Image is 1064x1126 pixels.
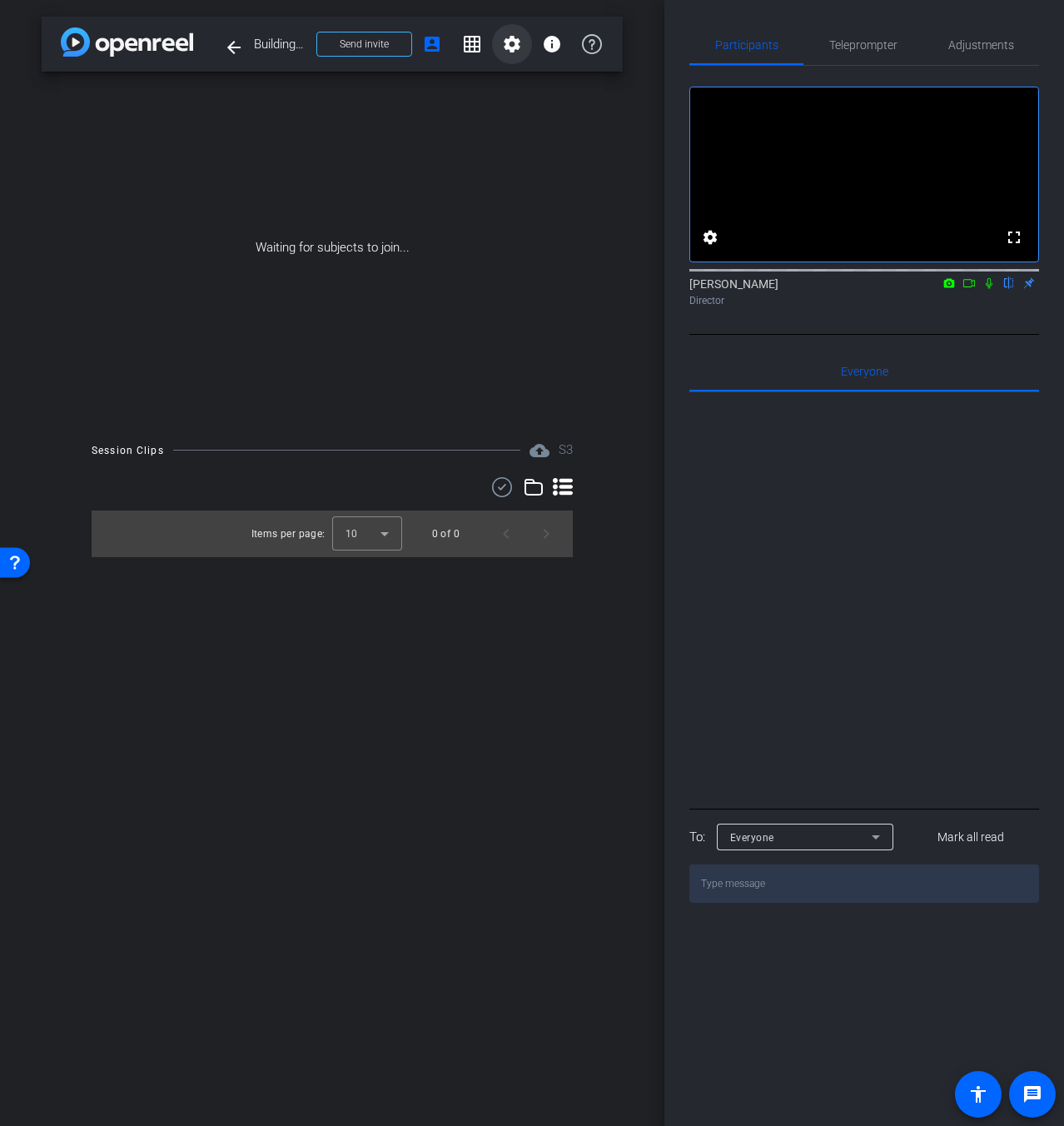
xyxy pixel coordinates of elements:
[948,39,1014,51] span: Adjustments
[432,526,460,542] div: 0 of 0
[462,34,482,54] mat-icon: grid_on
[254,27,306,61] span: Building and Modernizing Data Processing Workloads on Serverless
[559,441,573,460] div: Session clips
[502,34,522,54] mat-icon: settings
[841,366,888,377] span: Everyone
[689,293,1039,308] div: Director
[829,39,897,51] span: Teleprompter
[42,72,623,424] div: Waiting for subjects to join...
[526,514,566,554] button: Next page
[530,441,549,461] mat-icon: cloud_upload
[92,442,164,459] div: Session Clips
[1004,227,1024,247] mat-icon: fullscreen
[689,276,1039,308] div: [PERSON_NAME]
[559,441,573,460] h2: S3
[486,514,526,554] button: Previous page
[700,227,720,247] mat-icon: settings
[689,828,705,847] div: To:
[251,526,326,542] div: Items per page:
[316,32,412,57] button: Send invite
[968,1084,988,1104] mat-icon: accessibility
[999,275,1019,290] mat-icon: flip
[1022,1084,1042,1104] mat-icon: message
[422,34,442,54] mat-icon: account_box
[224,37,244,57] mat-icon: arrow_back
[61,27,193,57] img: app-logo
[903,822,1040,852] button: Mark all read
[530,441,549,461] span: Destinations for your clips
[715,39,778,51] span: Participants
[542,34,562,54] mat-icon: info
[340,37,389,51] span: Send invite
[937,829,1004,846] span: Mark all read
[730,832,774,844] span: Everyone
